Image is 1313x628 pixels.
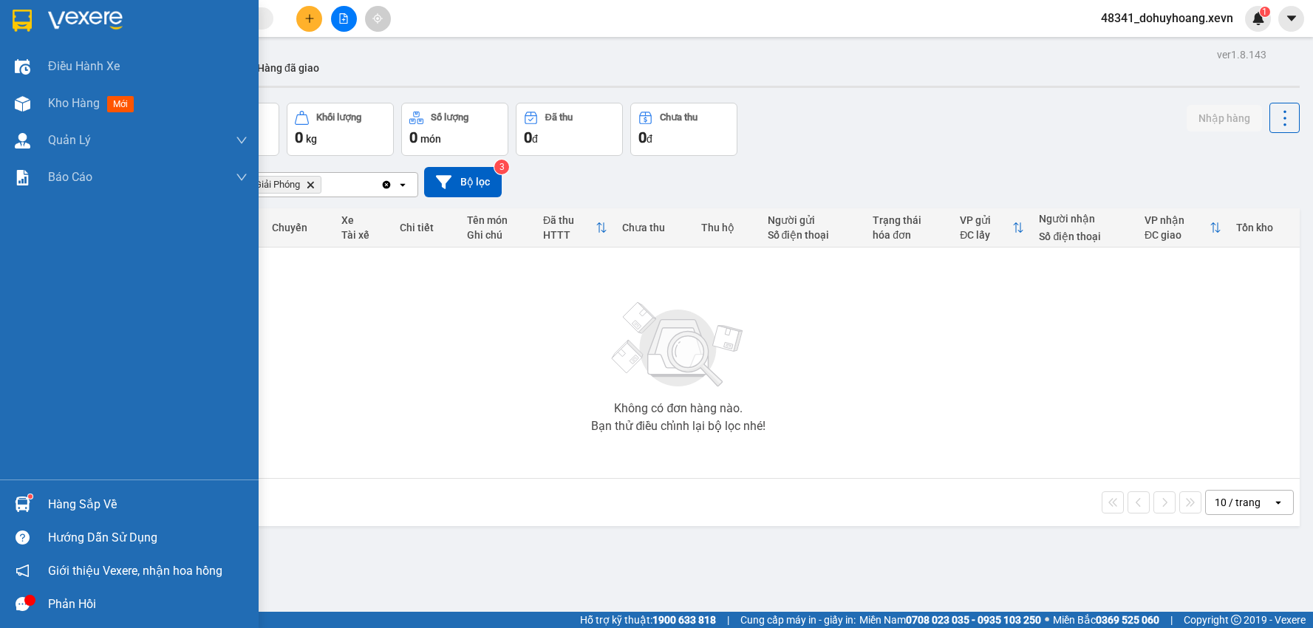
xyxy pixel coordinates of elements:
[1285,12,1298,25] span: caret-down
[524,129,532,146] span: 0
[316,112,361,123] div: Khối lượng
[341,229,386,241] div: Tài xế
[873,214,945,226] div: Trạng thái
[15,496,30,512] img: warehouse-icon
[372,13,383,24] span: aim
[1217,47,1266,63] div: ver 1.8.143
[768,214,859,226] div: Người gửi
[1260,7,1270,17] sup: 1
[960,214,1012,226] div: VP gửi
[48,96,100,110] span: Kho hàng
[604,293,752,397] img: svg+xml;base64,PHN2ZyBjbGFzcz0ibGlzdC1wbHVnX19zdmciIHhtbG5zPSJodHRwOi8vd3d3LnczLm9yZy8yMDAwL3N2Zy...
[1170,612,1173,628] span: |
[1145,214,1210,226] div: VP nhận
[873,229,945,241] div: hóa đơn
[16,530,30,545] span: question-circle
[960,229,1012,241] div: ĐC lấy
[331,6,357,32] button: file-add
[591,420,765,432] div: Bạn thử điều chỉnh lại bộ lọc nhé!
[580,612,716,628] span: Hỗ trợ kỹ thuật:
[543,214,596,226] div: Đã thu
[295,129,303,146] span: 0
[630,103,737,156] button: Chưa thu0đ
[701,222,752,233] div: Thu hộ
[365,6,391,32] button: aim
[638,129,647,146] span: 0
[1215,495,1261,510] div: 10 / trang
[287,103,394,156] button: Khối lượng0kg
[400,222,452,233] div: Chi tiết
[48,57,120,75] span: Điều hành xe
[532,133,538,145] span: đ
[1137,208,1229,248] th: Toggle SortBy
[48,593,248,615] div: Phản hồi
[1252,12,1265,25] img: icon-new-feature
[48,494,248,516] div: Hàng sắp về
[614,403,743,414] div: Không có đơn hàng nào.
[1278,6,1304,32] button: caret-down
[1187,105,1262,132] button: Nhập hàng
[622,222,686,233] div: Chưa thu
[1231,615,1241,625] span: copyright
[1096,614,1159,626] strong: 0369 525 060
[16,564,30,578] span: notification
[1236,222,1292,233] div: Tồn kho
[467,229,528,241] div: Ghi chú
[341,214,386,226] div: Xe
[48,562,222,580] span: Giới thiệu Vexere, nhận hoa hồng
[952,208,1031,248] th: Toggle SortBy
[768,229,859,241] div: Số điện thoại
[1262,7,1267,17] span: 1
[236,134,248,146] span: down
[409,129,417,146] span: 0
[16,597,30,611] span: message
[545,112,573,123] div: Đã thu
[107,96,134,112] span: mới
[241,179,300,191] span: VP Giải Phóng
[306,133,317,145] span: kg
[272,222,326,233] div: Chuyến
[28,494,33,499] sup: 1
[859,612,1041,628] span: Miền Nam
[401,103,508,156] button: Số lượng0món
[15,170,30,185] img: solution-icon
[15,59,30,75] img: warehouse-icon
[381,179,392,191] svg: Clear all
[727,612,729,628] span: |
[306,180,315,189] svg: Delete
[15,96,30,112] img: warehouse-icon
[13,10,32,32] img: logo-vxr
[245,50,331,86] button: Hàng đã giao
[1089,9,1245,27] span: 48341_dohuyhoang.xevn
[543,229,596,241] div: HTTT
[338,13,349,24] span: file-add
[296,6,322,32] button: plus
[48,168,92,186] span: Báo cáo
[397,179,409,191] svg: open
[1045,617,1049,623] span: ⚪️
[48,527,248,549] div: Hướng dẫn sử dụng
[48,131,91,149] span: Quản Lý
[236,171,248,183] span: down
[15,133,30,149] img: warehouse-icon
[1145,229,1210,241] div: ĐC giao
[536,208,615,248] th: Toggle SortBy
[467,214,528,226] div: Tên món
[647,133,652,145] span: đ
[652,614,716,626] strong: 1900 633 818
[1272,496,1284,508] svg: open
[431,112,468,123] div: Số lượng
[1053,612,1159,628] span: Miền Bắc
[304,13,315,24] span: plus
[906,614,1041,626] strong: 0708 023 035 - 0935 103 250
[740,612,856,628] span: Cung cấp máy in - giấy in:
[1039,231,1130,242] div: Số điện thoại
[494,160,509,174] sup: 3
[234,176,321,194] span: VP Giải Phóng, close by backspace
[1039,213,1130,225] div: Người nhận
[420,133,441,145] span: món
[324,177,326,192] input: Selected VP Giải Phóng.
[424,167,502,197] button: Bộ lọc
[660,112,698,123] div: Chưa thu
[516,103,623,156] button: Đã thu0đ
